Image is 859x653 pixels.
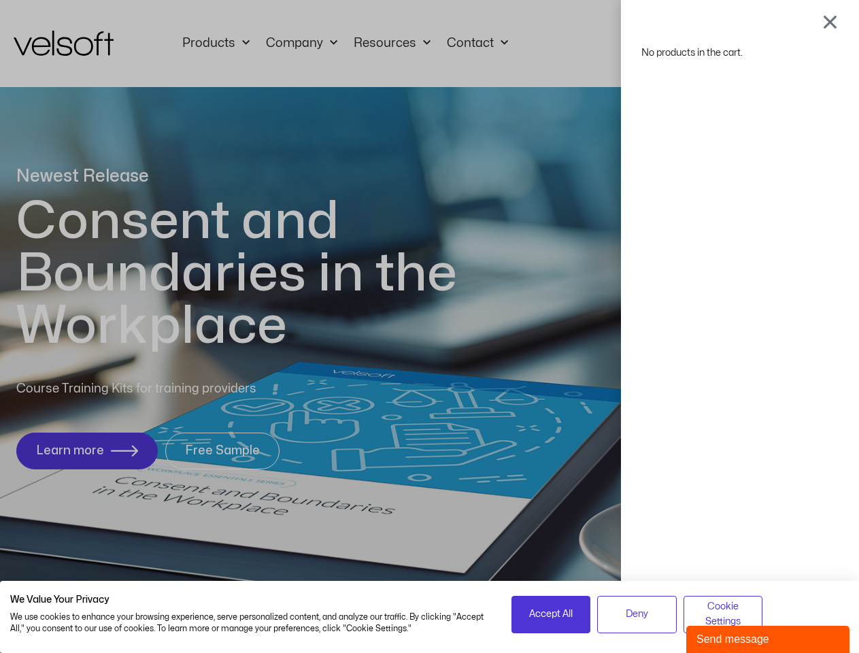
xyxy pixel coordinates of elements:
button: Accept all cookies [511,596,591,633]
button: Adjust cookie preferences [684,596,763,633]
span: Accept All [529,607,573,622]
span: Deny [626,607,648,622]
span: Cookie Settings [692,599,754,630]
p: We use cookies to enhance your browsing experience, serve personalized content, and analyze our t... [10,612,491,635]
div: No products in the cart. [641,44,839,62]
button: Deny all cookies [597,596,677,633]
h2: We Value Your Privacy [10,594,491,606]
iframe: chat widget [686,623,852,653]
